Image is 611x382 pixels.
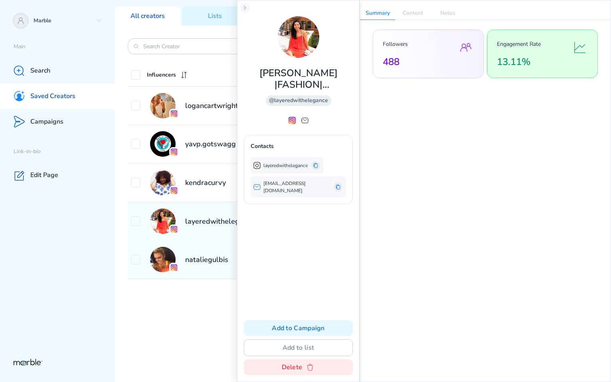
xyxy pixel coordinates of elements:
[208,12,222,20] p: Lists
[185,217,255,226] h2: layeredwithelegance
[383,39,453,49] p: Followers
[244,320,353,336] button: Add to Campaign
[263,180,330,194] p: [EMAIL_ADDRESS][DOMAIN_NAME]
[131,12,165,20] p: All creators
[244,339,353,356] button: Add to list
[185,139,236,149] h2: yavp.gotswagg
[497,39,567,49] p: Engagement Rate
[30,92,75,100] p: Saved Creators
[395,7,430,20] p: Content
[143,43,326,50] input: Search Creator
[185,101,242,110] h2: logancartwright_
[30,67,50,75] p: Search
[34,17,93,25] p: Marble
[14,43,115,51] p: Main
[30,171,58,179] p: Edit Page
[263,162,308,169] p: layeredwithelegance
[30,118,63,126] p: Campaigns
[383,55,453,68] h2: 488
[244,67,353,91] h2: [PERSON_NAME] |FASHION| [GEOGRAPHIC_DATA], [US_STATE]
[147,70,176,80] p: Influencers
[360,7,395,20] p: Summary
[244,359,353,375] button: Delete
[430,7,465,20] p: Notes
[266,95,331,106] div: @layeredwithelegance
[185,255,228,264] h2: nataliegulbis
[251,142,274,151] p: Contacts
[14,148,115,156] p: Link-in-bio
[497,55,567,68] h2: 13.11%
[185,178,226,187] h2: kendracurvy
